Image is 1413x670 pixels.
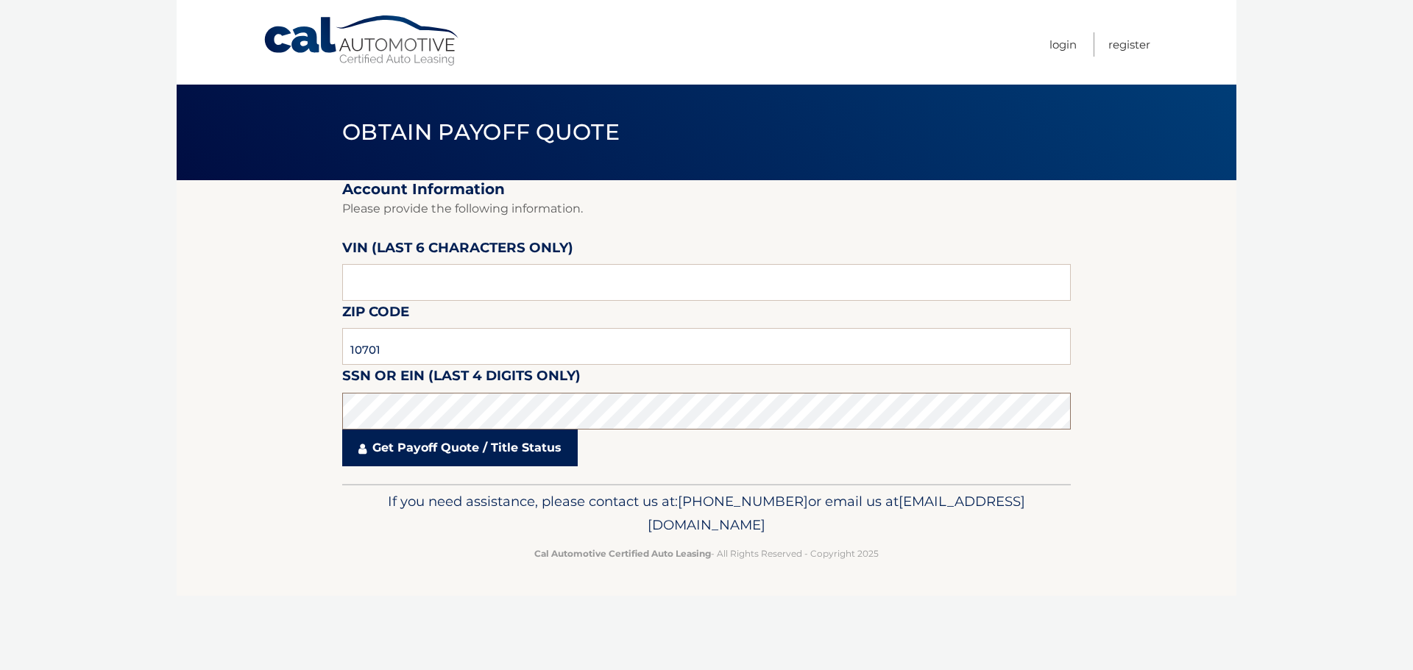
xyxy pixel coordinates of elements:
[1049,32,1077,57] a: Login
[1108,32,1150,57] a: Register
[534,548,711,559] strong: Cal Automotive Certified Auto Leasing
[352,546,1061,561] p: - All Rights Reserved - Copyright 2025
[342,237,573,264] label: VIN (last 6 characters only)
[342,118,620,146] span: Obtain Payoff Quote
[352,490,1061,537] p: If you need assistance, please contact us at: or email us at
[678,493,808,510] span: [PHONE_NUMBER]
[342,301,409,328] label: Zip Code
[342,430,578,466] a: Get Payoff Quote / Title Status
[263,15,461,67] a: Cal Automotive
[342,180,1071,199] h2: Account Information
[342,365,581,392] label: SSN or EIN (last 4 digits only)
[342,199,1071,219] p: Please provide the following information.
